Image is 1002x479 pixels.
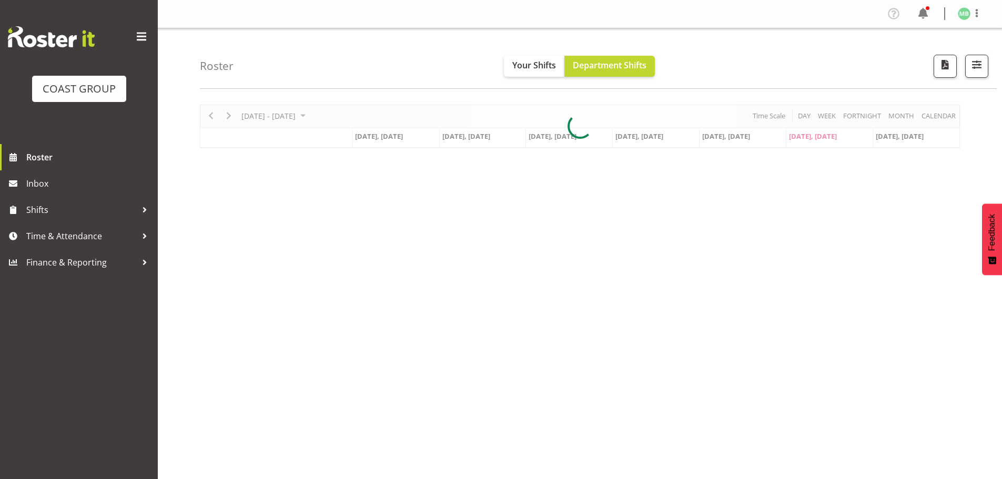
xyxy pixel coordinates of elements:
span: Feedback [987,214,997,251]
button: Feedback - Show survey [982,203,1002,275]
h4: Roster [200,60,234,72]
button: Filter Shifts [965,55,988,78]
span: Your Shifts [512,59,556,71]
span: Roster [26,149,153,165]
span: Time & Attendance [26,228,137,244]
span: Department Shifts [573,59,646,71]
span: Inbox [26,176,153,191]
span: Shifts [26,202,137,218]
button: Your Shifts [504,56,564,77]
button: Department Shifts [564,56,655,77]
img: mike-bullock1158.jpg [958,7,970,20]
img: Rosterit website logo [8,26,95,47]
button: Download a PDF of the roster according to the set date range. [934,55,957,78]
div: COAST GROUP [43,81,116,97]
span: Finance & Reporting [26,254,137,270]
